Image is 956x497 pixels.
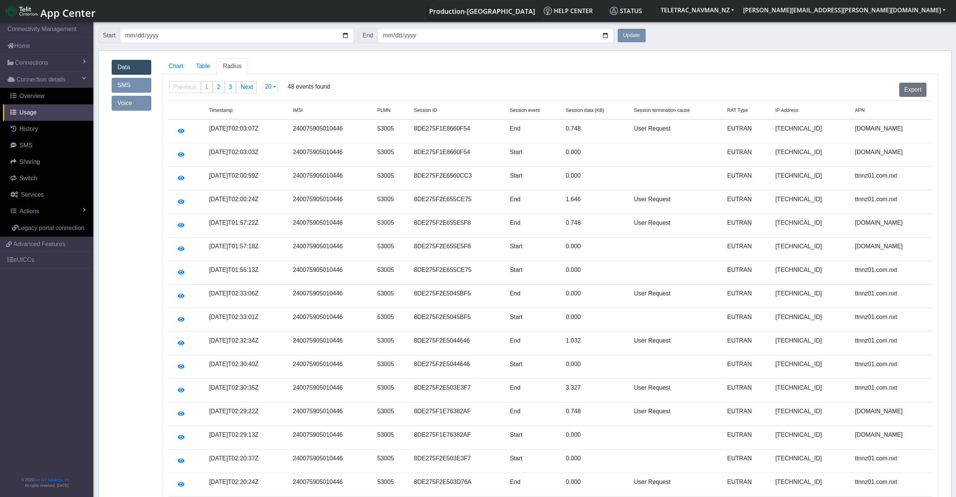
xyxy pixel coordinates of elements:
button: [PERSON_NAME][EMAIL_ADDRESS][PERSON_NAME][DOMAIN_NAME] [739,3,950,17]
td: [DATE]T02:33:06Z [205,285,288,308]
td: 53005 [373,426,409,450]
td: ttnnz01.com.nxt [850,308,932,332]
td: 8DE275F1E76382AF [410,426,506,450]
span: Previous [173,84,196,90]
td: EUTRAN [723,450,771,473]
span: Switch [19,175,37,181]
td: 240075905010446 [288,450,373,473]
span: 20 [265,83,271,90]
a: Services [3,187,93,203]
td: 0.000 [561,355,629,379]
a: Next page [237,82,257,93]
img: knowledge.svg [544,7,552,15]
td: 53005 [373,450,409,473]
td: [DATE]T02:30:40Z [205,355,288,379]
td: 8DE275F1E8660F54 [410,119,506,143]
a: Sharing [3,154,93,170]
span: Actions [19,208,39,214]
td: 0.000 [561,450,629,473]
td: 53005 [373,167,409,190]
button: 20 [263,81,278,93]
td: ttnnz01.com.nxt [850,285,932,308]
span: Services [21,191,44,198]
td: EUTRAN [723,143,771,167]
span: Timestamp [209,107,233,113]
td: 53005 [373,355,409,379]
span: Connection details [16,75,66,84]
td: [TECHNICAL_ID] [771,143,850,167]
td: End [505,332,561,355]
td: 3.327 [561,379,629,402]
td: 0.000 [561,237,629,261]
td: 240075905010446 [288,261,373,285]
td: EUTRAN [723,119,771,143]
td: EUTRAN [723,261,771,285]
td: [DOMAIN_NAME] [850,426,932,450]
td: ttnnz01.com.nxt [850,167,932,190]
td: End [505,119,561,143]
td: 240075905010446 [288,190,373,214]
td: 8DE275F1E8660F54 [410,143,506,167]
td: 0.748 [561,402,629,426]
span: Legacy portal connection [18,225,84,231]
td: [DOMAIN_NAME] [850,143,932,167]
td: [DOMAIN_NAME] [850,402,932,426]
span: Start [98,28,121,43]
td: [TECHNICAL_ID] [771,285,850,308]
button: Export [899,83,926,97]
td: [DATE]T02:00:59Z [205,167,288,190]
a: Overview [3,88,93,104]
td: [DATE]T02:03:07Z [205,119,288,143]
span: Sharing [19,159,40,165]
span: Help center [544,7,593,15]
span: SMS [19,142,32,148]
td: ttnnz01.com.nxt [850,379,932,402]
td: 1.032 [561,332,629,355]
a: Usage [3,104,93,121]
span: RAT Type [727,107,748,113]
td: 240075905010446 [288,402,373,426]
span: 1 [205,84,208,90]
td: [TECHNICAL_ID] [771,261,850,285]
td: EUTRAN [723,237,771,261]
img: status.svg [610,7,618,15]
td: 240075905010446 [288,143,373,167]
td: [TECHNICAL_ID] [771,450,850,473]
td: 53005 [373,190,409,214]
span: Chart [169,63,183,69]
td: 240075905010446 [288,167,373,190]
td: 8DE275F2E503E3F7 [410,450,506,473]
td: 240075905010446 [288,473,373,497]
td: 0.000 [561,285,629,308]
td: EUTRAN [723,167,771,190]
td: End [505,285,561,308]
td: 0.000 [561,167,629,190]
td: End [505,214,561,237]
td: [TECHNICAL_ID] [771,402,850,426]
td: [DATE]T02:29:22Z [205,402,288,426]
span: Production-[GEOGRAPHIC_DATA] [429,7,535,16]
td: 53005 [373,402,409,426]
td: User Request [629,285,723,308]
td: [TECHNICAL_ID] [771,473,850,497]
td: [DATE]T02:32:34Z [205,332,288,355]
td: 53005 [373,473,409,497]
td: EUTRAN [723,473,771,497]
td: 8DE275F2E5044646 [410,332,506,355]
span: APN [855,107,865,113]
td: EUTRAN [723,285,771,308]
td: [TECHNICAL_ID] [771,426,850,450]
td: [TECHNICAL_ID] [771,308,850,332]
a: Help center [541,3,607,18]
td: 0.000 [561,143,629,167]
span: Usage [19,109,37,116]
td: 0.748 [561,214,629,237]
td: 8DE275F2E5045BF5 [410,308,506,332]
span: Status [610,7,642,15]
td: [TECHNICAL_ID] [771,214,850,237]
td: [TECHNICAL_ID] [771,190,850,214]
td: 53005 [373,214,409,237]
td: 0.000 [561,308,629,332]
a: Status [607,3,656,18]
td: ttnnz01.com.nxt [850,332,932,355]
